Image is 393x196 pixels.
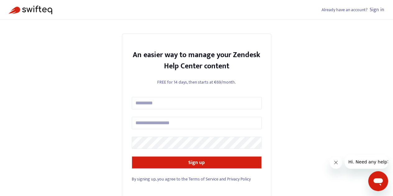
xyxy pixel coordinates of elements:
span: By signing up, you agree to the [132,175,188,183]
a: Privacy Policy [227,175,251,183]
span: Already have an account? [322,6,368,13]
a: Terms of Service [189,175,218,183]
iframe: Close message [330,156,342,169]
a: Sign in [370,6,384,14]
iframe: Message from company [345,155,388,169]
div: and [132,176,262,182]
img: Swifteq [9,6,52,14]
iframe: Button to launch messaging window [368,171,388,191]
span: Hi. Need any help? [4,4,45,9]
p: FREE for 14 days, then starts at €69/month. [132,79,262,85]
button: Sign up [132,156,262,169]
strong: Sign up [188,158,205,167]
strong: An easier way to manage your Zendesk Help Center content [133,49,260,72]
